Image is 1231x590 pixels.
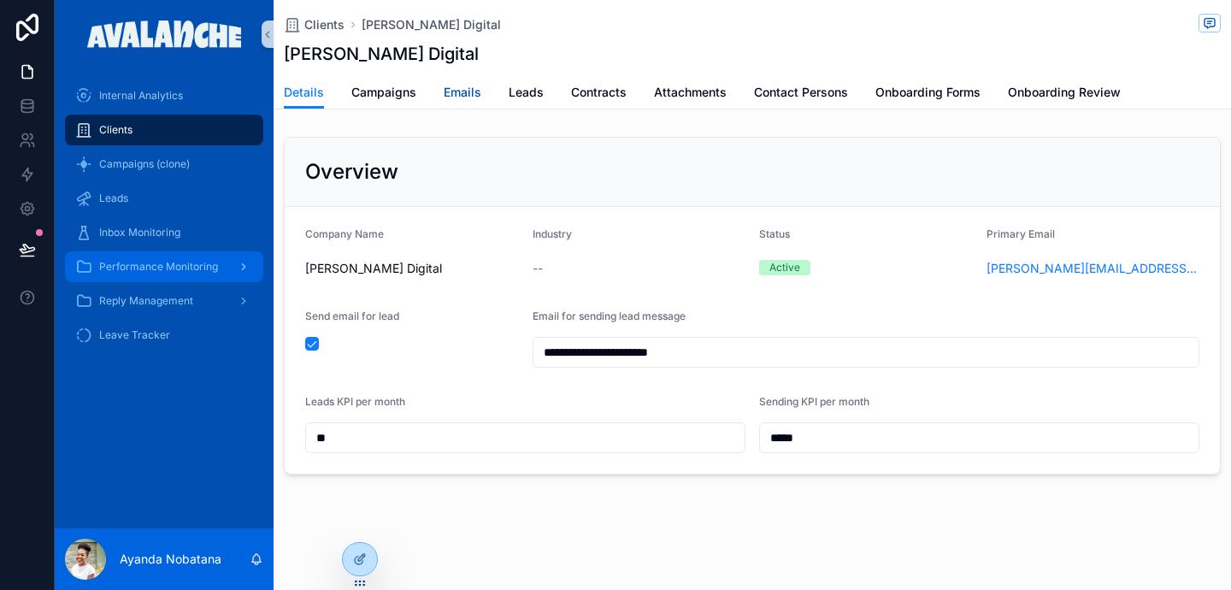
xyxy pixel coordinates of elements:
[754,77,848,111] a: Contact Persons
[65,115,263,145] a: Clients
[99,294,193,308] span: Reply Management
[65,320,263,351] a: Leave Tracker
[1008,77,1121,111] a: Onboarding Review
[65,183,263,214] a: Leads
[65,149,263,180] a: Campaigns (clone)
[284,84,324,101] span: Details
[754,84,848,101] span: Contact Persons
[987,227,1055,240] span: Primary Email
[444,84,481,101] span: Emails
[99,157,190,171] span: Campaigns (clone)
[284,16,345,33] a: Clients
[99,260,218,274] span: Performance Monitoring
[284,77,324,109] a: Details
[65,217,263,248] a: Inbox Monitoring
[305,260,519,277] span: [PERSON_NAME] Digital
[99,226,180,239] span: Inbox Monitoring
[759,227,790,240] span: Status
[571,84,627,101] span: Contracts
[533,227,572,240] span: Industry
[305,310,399,322] span: Send email for lead
[99,89,183,103] span: Internal Analytics
[987,260,1200,277] a: [PERSON_NAME][EMAIL_ADDRESS][DOMAIN_NAME]
[509,77,544,111] a: Leads
[99,328,170,342] span: Leave Tracker
[875,77,981,111] a: Onboarding Forms
[444,77,481,111] a: Emails
[87,21,242,48] img: App logo
[305,158,398,186] h2: Overview
[65,251,263,282] a: Performance Monitoring
[875,84,981,101] span: Onboarding Forms
[362,16,501,33] a: [PERSON_NAME] Digital
[759,395,869,408] span: Sending KPI per month
[533,260,543,277] span: --
[305,227,384,240] span: Company Name
[305,395,405,408] span: Leads KPI per month
[304,16,345,33] span: Clients
[99,123,133,137] span: Clients
[509,84,544,101] span: Leads
[533,310,686,322] span: Email for sending lead message
[654,84,727,101] span: Attachments
[769,260,800,275] div: Active
[1008,84,1121,101] span: Onboarding Review
[65,286,263,316] a: Reply Management
[351,84,416,101] span: Campaigns
[55,68,274,373] div: scrollable content
[351,77,416,111] a: Campaigns
[120,551,221,568] p: Ayanda Nobatana
[571,77,627,111] a: Contracts
[99,192,128,205] span: Leads
[654,77,727,111] a: Attachments
[65,80,263,111] a: Internal Analytics
[284,42,479,66] h1: [PERSON_NAME] Digital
